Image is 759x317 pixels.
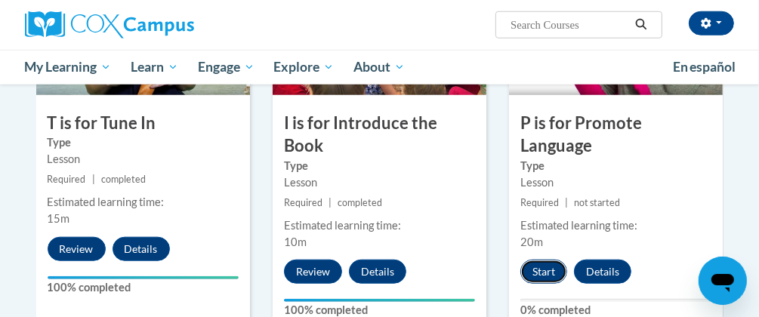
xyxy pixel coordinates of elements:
label: Type [284,158,475,174]
span: 15m [48,212,70,225]
span: Required [48,174,86,185]
div: Your progress [284,299,475,302]
img: Cox Campus [25,11,194,38]
div: Lesson [520,174,711,191]
button: Review [284,260,342,284]
input: Search Courses [509,16,630,34]
h3: I is for Introduce the Book [273,112,486,158]
a: About [344,50,415,85]
h3: T is for Tune In [36,112,250,135]
span: My Learning [24,58,111,76]
a: Cox Campus [25,11,246,38]
div: Estimated learning time: [48,194,239,211]
span: 10m [284,235,307,248]
a: Learn [121,50,188,85]
div: Lesson [284,174,475,191]
label: Type [48,134,239,151]
span: Explore [273,58,334,76]
span: | [565,197,568,208]
button: Search [630,16,653,34]
span: Required [284,197,322,208]
iframe: Button to launch messaging window [699,257,747,305]
span: En español [673,59,736,75]
button: Details [574,260,631,284]
span: Engage [198,58,255,76]
div: Main menu [14,50,746,85]
div: Estimated learning time: [520,217,711,234]
h3: P is for Promote Language [509,112,723,158]
span: Required [520,197,559,208]
a: En español [663,51,746,83]
div: Estimated learning time: [284,217,475,234]
span: About [353,58,405,76]
div: Your progress [48,276,239,279]
button: Start [520,260,567,284]
span: not started [575,197,621,208]
span: completed [338,197,382,208]
span: 20m [520,235,543,248]
button: Details [349,260,406,284]
div: Lesson [48,151,239,168]
a: Explore [264,50,344,85]
label: Type [520,158,711,174]
label: 100% completed [48,279,239,296]
span: Learn [131,58,178,76]
button: Review [48,237,106,261]
span: | [329,197,332,208]
a: Engage [188,50,264,85]
a: My Learning [15,50,122,85]
span: completed [101,174,146,185]
button: Account Settings [689,11,734,35]
span: | [92,174,95,185]
button: Details [113,237,170,261]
